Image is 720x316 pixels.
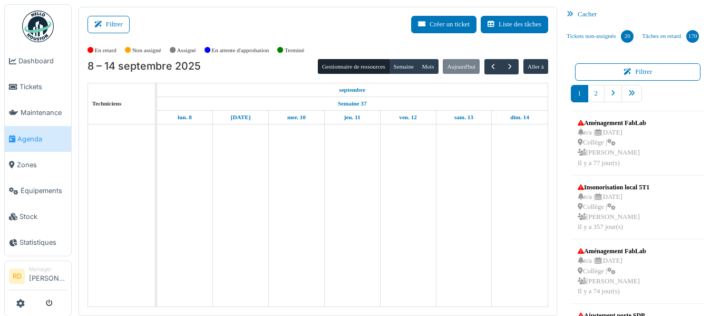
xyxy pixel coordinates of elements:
a: Tâches en retard [638,22,703,51]
a: Semaine 37 [335,97,369,110]
div: 20 [621,30,634,43]
button: Suivant [501,59,519,74]
label: Non assigné [132,46,161,55]
span: Agenda [17,134,67,144]
button: Créer un ticket [411,16,476,33]
li: [PERSON_NAME] [29,265,67,288]
a: Zones [5,152,71,178]
a: 2 [588,85,605,102]
button: Aller à [523,59,548,74]
a: Dashboard [5,48,71,74]
a: Équipements [5,178,71,204]
a: 14 septembre 2025 [508,111,531,124]
img: Badge_color-CXgf-gQk.svg [22,11,54,42]
span: Statistiques [20,237,67,247]
li: RD [9,269,25,284]
a: Tickets [5,74,71,100]
button: Gestionnaire de ressources [318,59,390,74]
a: 9 septembre 2025 [228,111,254,124]
span: Dashboard [18,56,67,66]
div: Aménagement FabLab [578,246,646,256]
a: Aménagement FabLab n/a |[DATE] Collège | [PERSON_NAME]Il y a 74 jour(s) [575,244,649,299]
button: Filtrer [87,16,130,33]
span: Zones [17,160,67,170]
label: En attente d'approbation [211,46,269,55]
span: Tickets [20,82,67,92]
a: 13 septembre 2025 [452,111,476,124]
div: 170 [686,30,699,43]
button: Aujourd'hui [443,59,480,74]
div: Cacher [562,7,713,22]
a: Statistiques [5,229,71,255]
span: Techniciens [92,100,122,107]
span: Équipements [21,186,67,196]
h2: 8 – 14 septembre 2025 [87,60,201,73]
span: Maintenance [21,108,67,118]
a: Maintenance [5,100,71,126]
div: Insonorisation local 5T1 [578,183,649,192]
span: Stock [20,212,67,222]
a: 11 septembre 2025 [342,111,363,124]
div: Manager [29,265,67,273]
a: Tickets non-assignés [562,22,638,51]
a: 8 septembre 2025 [337,83,368,97]
a: Agenda [5,126,71,152]
div: n/a | [DATE] Collège | [PERSON_NAME] Il y a 74 jour(s) [578,256,646,296]
a: 10 septembre 2025 [285,111,308,124]
div: n/a | [DATE] Collège | [PERSON_NAME] Il y a 77 jour(s) [578,128,646,168]
label: En retard [95,46,116,55]
nav: pager [571,85,705,111]
label: Terminé [285,46,304,55]
button: Filtrer [575,63,700,81]
div: Aménagement FabLab [578,118,646,128]
button: Mois [417,59,439,74]
a: 12 septembre 2025 [396,111,420,124]
button: Précédent [484,59,502,74]
label: Assigné [177,46,196,55]
a: 8 septembre 2025 [175,111,194,124]
a: 1 [571,85,588,102]
button: Semaine [389,59,418,74]
a: RD Manager[PERSON_NAME] [9,265,67,291]
button: Liste des tâches [481,16,548,33]
a: Stock [5,204,71,229]
a: Insonorisation local 5T1 n/a |[DATE] Collège | [PERSON_NAME]Il y a 357 jour(s) [575,180,652,235]
div: n/a | [DATE] Collège | [PERSON_NAME] Il y a 357 jour(s) [578,192,649,233]
a: Aménagement FabLab n/a |[DATE] Collège | [PERSON_NAME]Il y a 77 jour(s) [575,116,649,171]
